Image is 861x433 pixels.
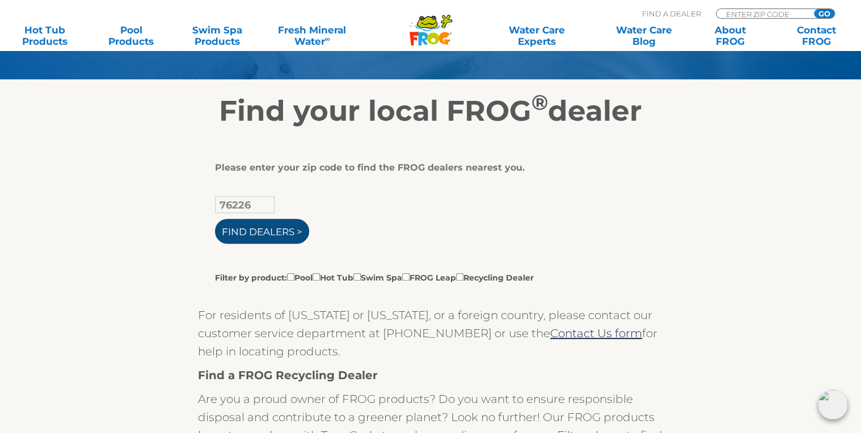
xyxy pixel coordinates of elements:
input: Filter by product:PoolHot TubSwim SpaFROG LeapRecycling Dealer [287,273,294,281]
a: Water CareBlog [610,24,677,47]
sup: ∞ [324,35,330,43]
strong: Find a FROG Recycling Dealer [198,368,378,382]
a: AboutFROG [697,24,763,47]
p: Find A Dealer [642,9,701,19]
img: openIcon [818,390,847,419]
input: Filter by product:PoolHot TubSwim SpaFROG LeapRecycling Dealer [353,273,361,281]
div: Please enter your zip code to find the FROG dealers nearest you. [215,162,638,173]
input: Filter by product:PoolHot TubSwim SpaFROG LeapRecycling Dealer [313,273,320,281]
input: GO [814,9,834,18]
a: PoolProducts [98,24,164,47]
a: ContactFROG [783,24,850,47]
a: Swim SpaProducts [184,24,251,47]
a: Contact Us form [550,326,642,340]
input: Filter by product:PoolHot TubSwim SpaFROG LeapRecycling Dealer [402,273,410,281]
label: Filter by product: Pool Hot Tub Swim Spa FROG Leap Recycling Dealer [215,271,534,283]
a: Fresh MineralWater∞ [270,24,354,47]
input: Zip Code Form [725,9,801,19]
a: Hot TubProducts [11,24,78,47]
input: Find Dealers > [215,219,309,244]
p: For residents of [US_STATE] or [US_STATE], or a foreign country, please contact our customer serv... [198,306,663,360]
input: Filter by product:PoolHot TubSwim SpaFROG LeapRecycling Dealer [456,273,463,281]
a: Water CareExperts [482,24,591,47]
sup: ® [531,90,548,115]
h2: Find your local FROG dealer [82,94,779,128]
